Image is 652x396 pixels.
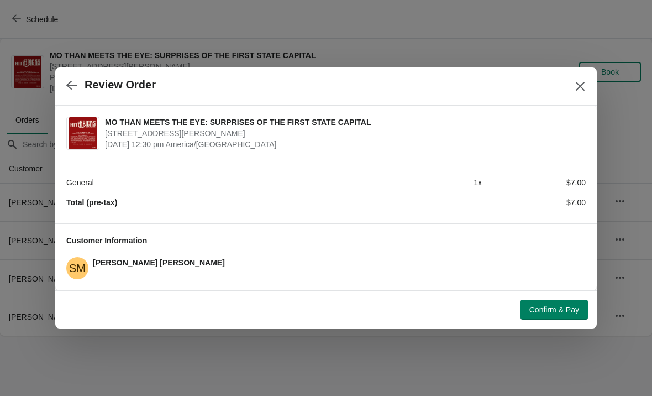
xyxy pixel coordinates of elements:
[105,139,580,150] span: [DATE] 12:30 pm America/[GEOGRAPHIC_DATA]
[378,177,482,188] div: 1 x
[85,79,156,91] h2: Review Order
[105,117,580,128] span: MO THAN MEETS THE EYE: SURPRISES OF THE FIRST STATE CAPITAL
[570,76,590,96] button: Close
[66,198,117,207] strong: Total (pre-tax)
[482,177,586,188] div: $7.00
[66,257,88,279] span: Shirley
[69,117,96,149] img: MO THAN MEETS THE EYE: SURPRISES OF THE FIRST STATE CAPITAL | 230 South Main Street, Saint Charle...
[529,305,579,314] span: Confirm & Pay
[66,177,378,188] div: General
[482,197,586,208] div: $7.00
[66,236,147,245] span: Customer Information
[69,262,86,274] text: SM
[520,300,588,320] button: Confirm & Pay
[105,128,580,139] span: [STREET_ADDRESS][PERSON_NAME]
[93,258,225,267] span: [PERSON_NAME] [PERSON_NAME]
